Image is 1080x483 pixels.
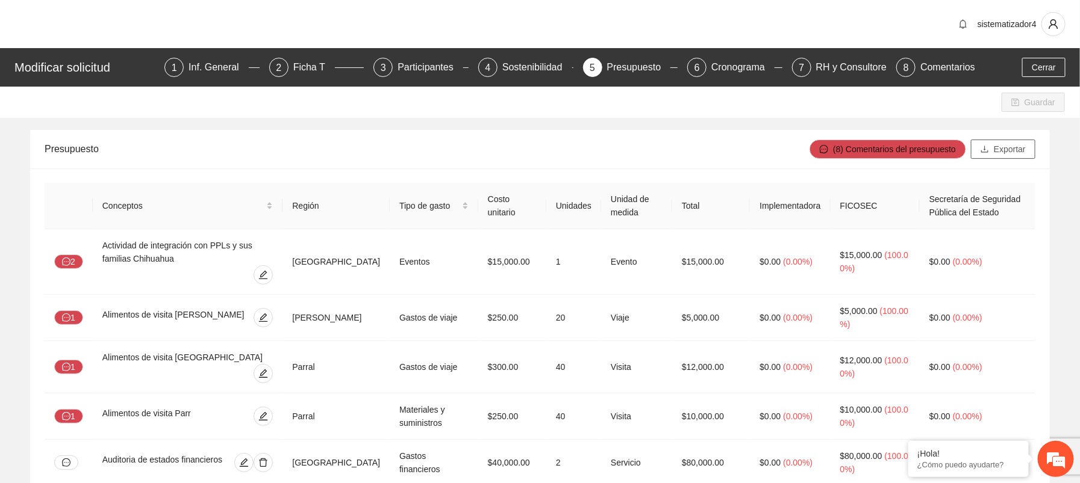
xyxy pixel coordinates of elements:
[282,183,390,229] th: Región
[783,362,813,372] span: ( 0.00% )
[62,313,70,323] span: message
[1041,12,1066,36] button: user
[254,270,272,280] span: edit
[954,19,972,29] span: bell
[1022,58,1066,77] button: Cerrar
[276,63,281,73] span: 2
[390,393,478,440] td: Materiales y suministros
[672,229,750,295] td: $15,000.00
[381,63,386,73] span: 3
[760,411,781,421] span: $0.00
[783,257,813,266] span: ( 0.00% )
[711,58,775,77] div: Cronograma
[54,310,83,325] button: message1
[390,295,478,341] td: Gastos de viaje
[760,362,781,372] span: $0.00
[601,183,672,229] th: Unidad de medida
[840,451,882,461] span: $80,000.00
[953,313,982,322] span: ( 0.00% )
[254,411,272,421] span: edit
[254,453,273,472] button: delete
[978,19,1037,29] span: sistematizador4
[816,58,901,77] div: RH y Consultores
[102,351,273,364] div: Alimentos de visita [GEOGRAPHIC_DATA]
[293,58,335,77] div: Ficha T
[590,63,595,73] span: 5
[282,341,390,393] td: Parral
[478,58,573,77] div: 4Sostenibilidad
[282,393,390,440] td: Parral
[254,308,273,327] button: edit
[672,295,750,341] td: $5,000.00
[478,295,546,341] td: $250.00
[62,412,70,422] span: message
[102,407,222,426] div: Alimentos de visita Parr
[502,58,572,77] div: Sostenibilidad
[917,460,1020,469] p: ¿Cómo puedo ayudarte?
[189,58,249,77] div: Inf. General
[62,458,70,467] span: message
[840,355,882,365] span: $12,000.00
[687,58,782,77] div: 6Cronograma
[102,199,264,212] span: Conceptos
[102,239,273,265] div: Actividad de integración con PPLs y sus familias Chihuahua
[172,63,177,73] span: 1
[6,328,229,371] textarea: Escriba su mensaje y pulse “Intro”
[601,393,672,440] td: Visita
[254,313,272,322] span: edit
[904,63,909,73] span: 8
[234,453,254,472] button: edit
[929,313,950,322] span: $0.00
[45,132,810,166] div: Presupuesto
[1032,61,1056,74] span: Cerrar
[920,58,975,77] div: Comentarios
[760,313,781,322] span: $0.00
[953,257,982,266] span: ( 0.00% )
[672,341,750,393] td: $12,000.00
[70,161,166,282] span: Estamos en línea.
[672,183,750,229] th: Total
[799,63,804,73] span: 7
[478,229,546,295] td: $15,000.00
[929,257,950,266] span: $0.00
[840,405,882,414] span: $10,000.00
[971,140,1035,159] button: downloadExportar
[254,407,273,426] button: edit
[254,364,273,383] button: edit
[820,145,828,155] span: message
[478,393,546,440] td: $250.00
[54,254,83,269] button: message2
[981,145,989,155] span: download
[254,265,273,285] button: edit
[54,360,83,374] button: message1
[198,6,226,35] div: Minimizar ventana de chat en vivo
[954,14,973,34] button: bell
[1042,19,1065,29] span: user
[896,58,975,77] div: 8Comentarios
[750,183,830,229] th: Implementadora
[235,458,253,467] span: edit
[783,313,813,322] span: ( 0.00% )
[485,63,491,73] span: 4
[607,58,671,77] div: Presupuesto
[390,341,478,393] td: Gastos de viaje
[831,183,920,229] th: FICOSEC
[282,295,390,341] td: [PERSON_NAME]
[102,453,228,472] div: Auditoria de estados financieros
[760,257,781,266] span: $0.00
[840,306,878,316] span: $5,000.00
[62,363,70,372] span: message
[478,341,546,393] td: $300.00
[478,183,546,229] th: Costo unitario
[783,411,813,421] span: ( 0.00% )
[917,449,1020,458] div: ¡Hola!
[1002,93,1065,112] button: saveGuardar
[929,362,950,372] span: $0.00
[760,458,781,467] span: $0.00
[269,58,364,77] div: 2Ficha T
[601,229,672,295] td: Evento
[254,369,272,378] span: edit
[546,393,601,440] td: 40
[792,58,887,77] div: 7RH y Consultores
[920,183,1035,229] th: Secretaría de Seguridad Pública del Estado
